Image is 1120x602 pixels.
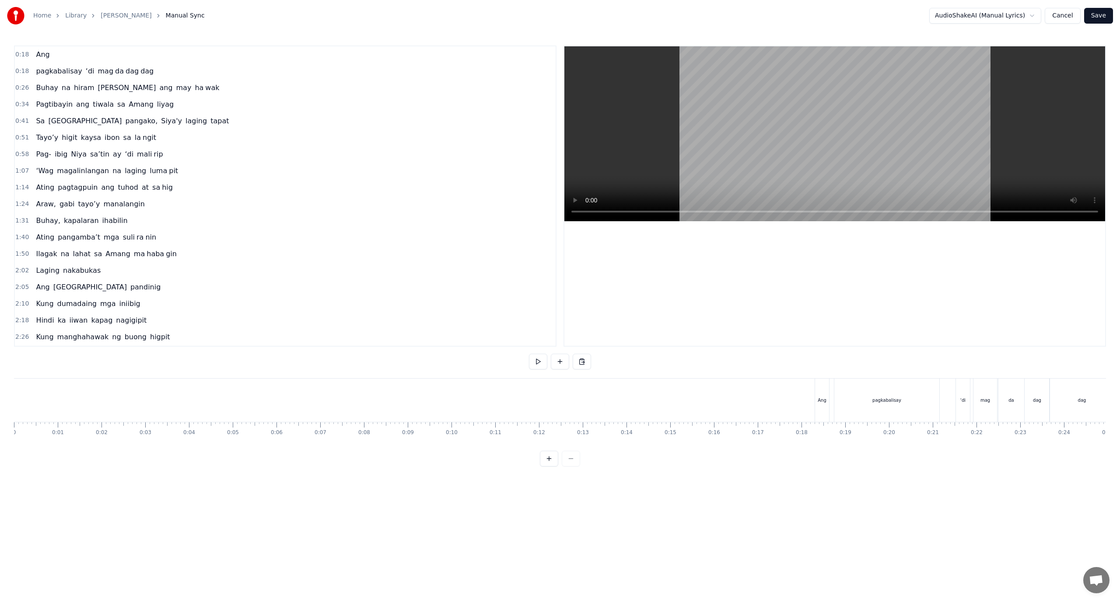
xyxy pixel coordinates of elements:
[101,11,151,20] a: [PERSON_NAME]
[104,132,121,143] span: ibon
[15,200,29,209] span: 1:24
[47,116,122,126] span: [GEOGRAPHIC_DATA]
[105,249,131,259] span: Amang
[59,199,76,209] span: gabi
[15,216,29,225] span: 1:31
[52,282,128,292] span: [GEOGRAPHIC_DATA]
[35,83,59,93] span: Buhay
[119,299,141,309] span: iniibig
[122,132,132,143] span: sa
[124,166,147,176] span: laging
[15,67,29,76] span: 0:18
[125,116,159,126] span: pangako,
[134,132,142,143] span: la
[57,232,101,242] span: pangamba’t
[111,332,122,342] span: ng
[112,149,122,159] span: ay
[101,216,129,226] span: ihabilin
[35,149,52,159] span: Pag-
[533,429,545,436] div: 0:12
[1102,429,1114,436] div: 0:25
[358,429,370,436] div: 0:08
[621,429,633,436] div: 0:14
[971,429,983,436] div: 0:22
[68,315,88,325] span: iiwan
[577,429,589,436] div: 0:13
[35,315,55,325] span: Hindi
[13,429,16,436] div: 0
[146,249,165,259] span: haba
[124,149,134,159] span: ‘di
[490,429,501,436] div: 0:11
[35,265,60,275] span: Laging
[61,132,78,143] span: higit
[1045,8,1080,24] button: Cancel
[56,299,98,309] span: dumadaing
[15,150,29,159] span: 0:58
[161,182,174,192] span: hig
[77,199,101,209] span: tayo’y
[872,397,901,404] div: pagkabalisay
[35,282,50,292] span: Ang
[15,100,29,109] span: 0:34
[54,149,68,159] span: ibig
[35,116,45,126] span: Sa
[15,316,29,325] span: 2:18
[35,182,55,192] span: Ating
[35,216,61,226] span: Buhay,
[156,99,175,109] span: liyag
[136,149,153,159] span: mali
[35,66,83,76] span: pagkabalisay
[1058,429,1070,436] div: 0:24
[183,429,195,436] div: 0:04
[63,216,100,226] span: kapalaran
[7,7,24,24] img: youka
[185,116,208,126] span: laging
[752,429,764,436] div: 0:17
[122,232,136,242] span: suli
[15,233,29,242] span: 1:40
[15,183,29,192] span: 1:14
[75,99,90,109] span: ang
[194,83,204,93] span: ha
[15,84,29,92] span: 0:26
[103,232,120,242] span: mga
[35,299,54,309] span: Kung
[1083,567,1109,593] a: Open chat
[56,332,110,342] span: manghahawak
[15,50,29,59] span: 0:18
[153,149,164,159] span: rip
[57,182,98,192] span: pagtagpuin
[35,249,58,259] span: Ilagak
[35,132,59,143] span: Tayo’y
[80,132,102,143] span: kaysa
[35,49,50,59] span: Ang
[15,299,29,308] span: 2:10
[35,99,73,109] span: Pagtibayin
[165,249,178,259] span: gin
[97,83,157,93] span: [PERSON_NAME]
[1008,397,1014,404] div: da
[57,315,67,325] span: ka
[128,99,154,109] span: Amang
[149,166,168,176] span: luma
[840,429,851,436] div: 0:19
[315,429,326,436] div: 0:07
[818,397,826,404] div: Ang
[89,149,110,159] span: sa’tin
[85,66,95,76] span: ‘di
[227,429,239,436] div: 0:05
[140,429,151,436] div: 0:03
[1015,429,1026,436] div: 0:23
[124,332,147,342] span: buong
[210,116,230,126] span: tapat
[60,249,70,259] span: na
[114,66,125,76] span: da
[133,249,146,259] span: ma
[136,232,144,242] span: ra
[158,83,173,93] span: ang
[125,66,140,76] span: dag
[142,132,157,143] span: ngit
[883,429,895,436] div: 0:20
[35,166,54,176] span: ‘Wag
